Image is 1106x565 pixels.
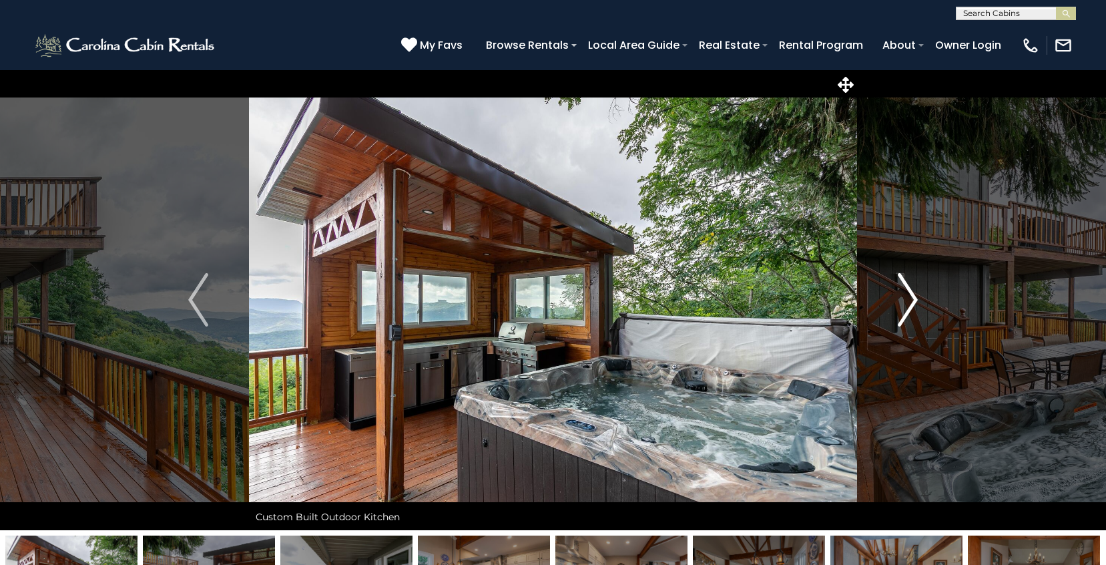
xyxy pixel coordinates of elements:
[898,273,918,327] img: arrow
[857,69,958,530] button: Next
[249,504,857,530] div: Custom Built Outdoor Kitchen
[33,32,218,59] img: White-1-2.png
[876,33,922,57] a: About
[1054,36,1073,55] img: mail-regular-white.png
[928,33,1008,57] a: Owner Login
[772,33,870,57] a: Rental Program
[401,37,466,54] a: My Favs
[692,33,766,57] a: Real Estate
[479,33,575,57] a: Browse Rentals
[148,69,249,530] button: Previous
[581,33,686,57] a: Local Area Guide
[188,273,208,327] img: arrow
[420,37,463,53] span: My Favs
[1021,36,1040,55] img: phone-regular-white.png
